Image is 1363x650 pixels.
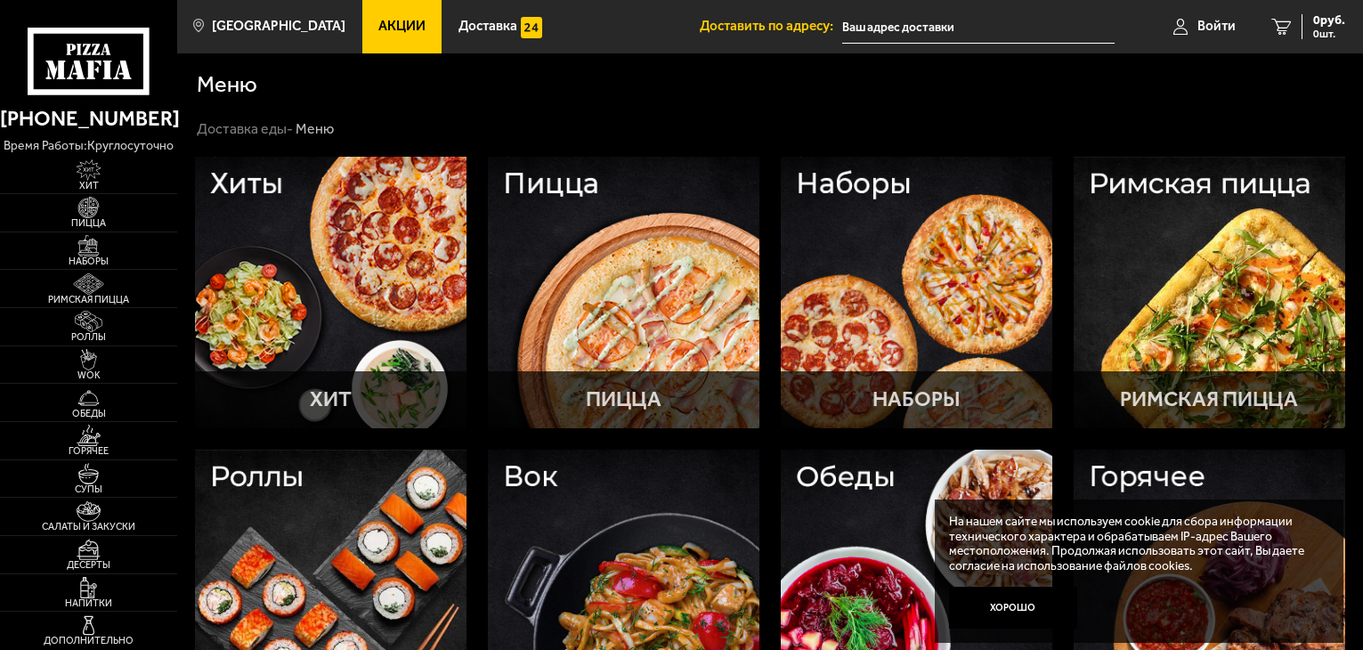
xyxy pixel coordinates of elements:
a: Доставка еды- [197,120,293,137]
p: Наборы [872,389,960,410]
span: Акции [378,20,426,33]
p: На нашем сайте мы используем cookie для сбора информации технического характера и обрабатываем IP... [949,514,1318,573]
div: Меню [296,120,334,139]
a: ПиццаПицца [488,157,759,428]
h1: Меню [197,73,257,96]
button: Хорошо [949,587,1077,630]
a: ХитХит [195,157,467,428]
p: Хит [310,389,352,410]
span: Доставка [458,20,517,33]
span: Доставить по адресу: [700,20,842,33]
img: 15daf4d41897b9f0e9f617042186c801.svg [521,17,542,38]
a: НаборыНаборы [781,157,1052,428]
a: Римская пиццаРимская пицца [1074,157,1345,428]
span: 0 шт. [1313,28,1345,39]
span: Войти [1197,20,1236,33]
p: Пицца [586,389,661,410]
input: Ваш адрес доставки [842,11,1115,44]
p: Римская пицца [1120,389,1298,410]
span: 0 руб. [1313,14,1345,27]
span: [GEOGRAPHIC_DATA] [212,20,345,33]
